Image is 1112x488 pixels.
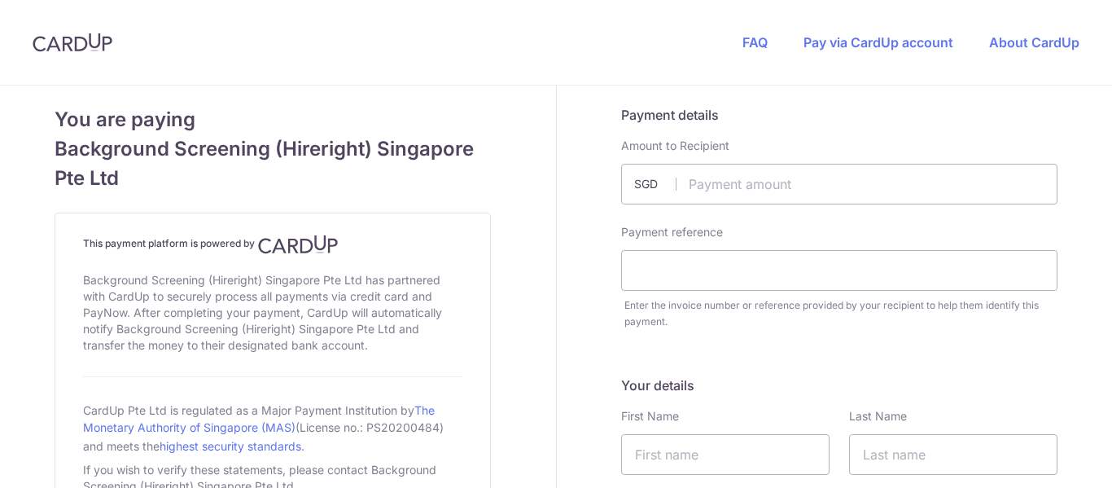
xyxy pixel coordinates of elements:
a: FAQ [742,34,768,51]
div: Enter the invoice number or reference provided by your recipient to help them identify this payment. [624,297,1057,330]
div: Background Screening (Hireright) Singapore Pte Ltd has partnered with CardUp to securely process ... [83,269,462,357]
a: Pay via CardUp account [803,34,953,51]
div: CardUp Pte Ltd is regulated as a Major Payment Institution by (License no.: PS20200484) and meets... [83,397,462,459]
span: SGD [634,176,676,192]
label: Amount to Recipient [621,138,729,154]
label: First Name [621,408,679,424]
input: Last name [849,434,1057,475]
label: Payment reference [621,224,723,240]
input: First name [621,434,830,475]
input: Payment amount [621,164,1057,204]
h4: This payment platform is powered by [83,235,462,254]
img: CardUp [33,33,112,52]
a: highest security standards [160,439,301,453]
h5: Your details [621,376,1057,395]
a: About CardUp [989,34,1079,51]
label: Last Name [849,408,907,424]
span: Background Screening (Hireright) Singapore Pte Ltd [55,134,491,193]
span: You are paying [55,105,491,134]
h5: Payment details [621,105,1057,125]
img: CardUp [258,235,338,254]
